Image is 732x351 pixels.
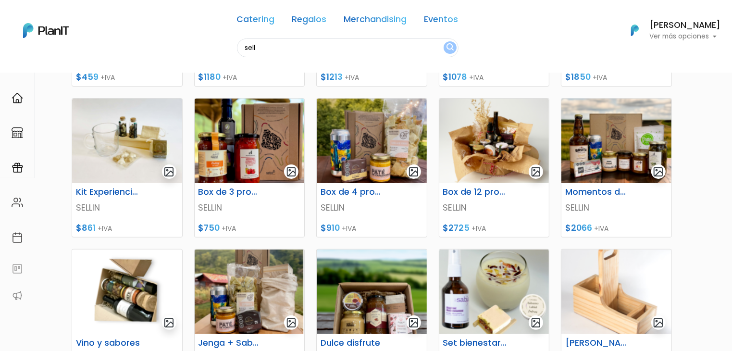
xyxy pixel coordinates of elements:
[653,166,664,177] img: gallery-light
[565,201,668,214] p: SELLIN
[193,187,269,197] h6: Box de 3 productos
[199,201,301,214] p: SELLIN
[70,338,146,348] h6: Vino y sabores
[34,88,161,120] p: Ya probaste PlanitGO? Vas a poder automatizarlas acciones de todo el año. Escribinos para saber más!
[50,146,147,156] span: ¡Escríbenos!
[315,187,391,197] h6: Box de 4 productos
[321,71,343,83] span: $1213
[317,99,427,183] img: thumb_6882789fbe77a_2.png
[72,99,182,183] img: thumb_689360ad4ad9f_captura-de-pantalla-2025-08-06-110321.png
[286,317,297,328] img: gallery-light
[70,187,146,197] h6: Kit Experiencia Completa
[321,222,340,234] span: $910
[408,166,419,177] img: gallery-light
[437,338,513,348] h6: Set bienestar completo
[237,15,275,27] a: Catering
[12,92,23,104] img: home-e721727adea9d79c4d83392d1f703f7f8bce08238fde08b1acbfd93340b81755.svg
[561,99,671,183] img: thumb_6882808d94dd4_15.png
[12,162,23,174] img: campaigns-02234683943229c281be62815700db0a1741e53638e28bf9629b52c665b00959.svg
[315,338,391,348] h6: Dulce disfrute
[531,166,542,177] img: gallery-light
[195,250,305,334] img: thumb_686e9e4f7c7ae_20.png
[87,48,106,67] img: user_d58e13f531133c46cb30575f4d864daf.jpeg
[100,73,115,82] span: +IVA
[25,67,169,128] div: PLAN IT Ya probaste PlanitGO? Vas a poder automatizarlas acciones de todo el año. Escribinos para...
[649,21,720,30] h6: [PERSON_NAME]
[565,222,592,234] span: $2066
[72,98,183,238] a: gallery-light Kit Experiencia Completa SELLIN $861 +IVA
[237,38,459,57] input: Buscá regalos, desayunos, y más
[195,99,305,183] img: thumb_68827517855cd_1.png
[12,263,23,275] img: feedback-78b5a0c8f98aac82b08bfc38622c3050aee476f2c9584af64705fc4e61158814.svg
[76,71,99,83] span: $459
[286,166,297,177] img: gallery-light
[12,232,23,243] img: calendar-87d922413cdce8b2cf7b7f5f62616a5cf9e4887200fb71536465627b3292af00.svg
[163,317,174,328] img: gallery-light
[97,58,116,77] span: J
[77,58,97,77] img: user_04fe99587a33b9844688ac17b531be2b.png
[163,166,174,177] img: gallery-light
[316,98,427,238] a: gallery-light Box de 4 productos SELLIN $910 +IVA
[408,317,419,328] img: gallery-light
[594,224,608,233] span: +IVA
[199,222,220,234] span: $750
[439,99,549,183] img: thumb_68827b7c88a81_7.png
[149,73,163,88] i: keyboard_arrow_down
[624,20,645,41] img: PlanIt Logo
[653,317,664,328] img: gallery-light
[593,73,607,82] span: +IVA
[76,222,96,234] span: $861
[565,71,591,83] span: $1850
[12,127,23,138] img: marketplace-4ceaa7011d94191e9ded77b95e3339b90024bf715f7c57f8cf31f2d8c509eaba.svg
[292,15,327,27] a: Regalos
[199,71,221,83] span: $1180
[443,222,470,234] span: $2725
[561,98,672,238] a: gallery-light Momentos de disfrute SELLIN $2066 +IVA
[559,187,635,197] h6: Momentos de disfrute
[12,290,23,301] img: partners-52edf745621dab592f3b2c58e3bca9d71375a7ef29c3b500c9f145b62cc070d4.svg
[437,187,513,197] h6: Box de 12 productos
[163,144,183,156] i: send
[193,338,269,348] h6: Jenga + Sabores
[619,18,720,43] button: PlanIt Logo [PERSON_NAME] Ver más opciones
[649,33,720,40] p: Ver más opciones
[424,15,459,27] a: Eventos
[439,98,550,238] a: gallery-light Box de 12 productos SELLIN $2725 +IVA
[34,78,62,86] strong: PLAN IT
[443,71,468,83] span: $1078
[561,250,671,334] img: thumb_688cd36894cd4_captura-de-pantalla-2025-08-01-114651.png
[531,317,542,328] img: gallery-light
[223,73,237,82] span: +IVA
[470,73,484,82] span: +IVA
[98,224,112,233] span: +IVA
[345,73,359,82] span: +IVA
[439,250,549,334] img: thumb_689216c9bca2d_captura-de-pantalla-2025-08-05-113542.png
[344,15,407,27] a: Merchandising
[194,98,305,238] a: gallery-light Box de 3 productos SELLIN $750 +IVA
[443,201,546,214] p: SELLIN
[72,250,182,334] img: thumb_Captura_de_pantalla_2025-08-06_163654.png
[317,250,427,334] img: thumb_688283a51c6a0_17.png
[23,23,69,38] img: PlanIt Logo
[472,224,486,233] span: +IVA
[12,197,23,208] img: people-662611757002400ad9ed0e3c099ab2801c6687ba6c219adb57efc949bc21e19d.svg
[76,201,178,214] p: SELLIN
[321,201,423,214] p: SELLIN
[25,58,169,77] div: J
[222,224,236,233] span: +IVA
[342,224,356,233] span: +IVA
[147,144,163,156] i: insert_emoticon
[447,43,454,52] img: search_button-432b6d5273f82d61273b3651a40e1bd1b912527efae98b1b7a1b2c0702e16a8d.svg
[559,338,635,348] h6: [PERSON_NAME] [PERSON_NAME] con Porta Celular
